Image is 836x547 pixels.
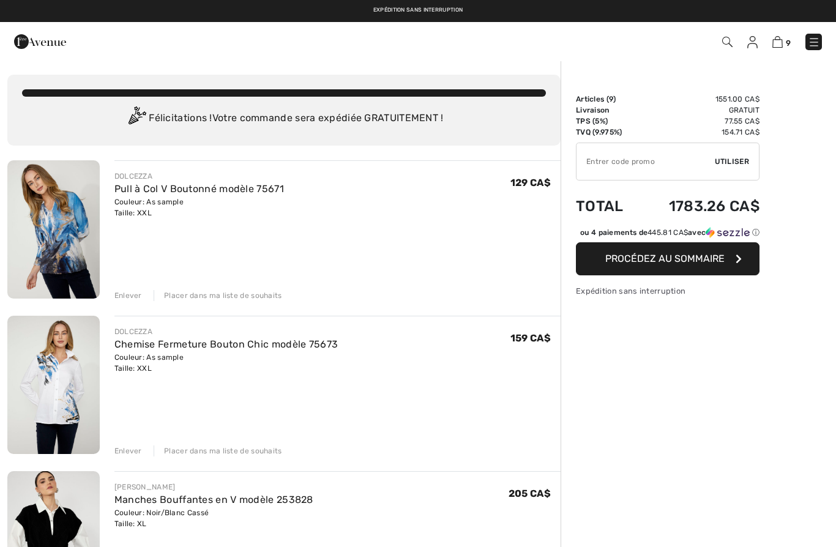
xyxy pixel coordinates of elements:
[114,183,284,195] a: Pull à Col V Boutonné modèle 75671
[772,34,791,49] a: 9
[114,445,142,456] div: Enlever
[509,488,551,499] span: 205 CA$
[576,227,759,242] div: ou 4 paiements de445.81 CA$avecSezzle Cliquez pour en savoir plus sur Sezzle
[576,105,639,116] td: Livraison
[154,445,282,456] div: Placer dans ma liste de souhaits
[510,332,551,344] span: 159 CA$
[576,242,759,275] button: Procédez au sommaire
[114,326,338,337] div: DOLCEZZA
[639,94,759,105] td: 1551.00 CA$
[576,116,639,127] td: TPS (5%)
[639,116,759,127] td: 77.55 CA$
[576,185,639,227] td: Total
[114,171,284,182] div: DOLCEZZA
[124,106,149,131] img: Congratulation2.svg
[648,228,688,237] span: 445.81 CA$
[14,35,66,47] a: 1ère Avenue
[772,36,783,48] img: Panier d'achat
[7,160,100,299] img: Pull à Col V Boutonné modèle 75671
[722,37,733,47] img: Recherche
[576,285,759,297] div: Expédition sans interruption
[576,94,639,105] td: Articles ( )
[114,494,313,505] a: Manches Bouffantes en V modèle 253828
[114,507,313,529] div: Couleur: Noir/Blanc Cassé Taille: XL
[605,253,725,264] span: Procédez au sommaire
[580,227,759,238] div: ou 4 paiements de avec
[510,177,551,188] span: 129 CA$
[114,482,313,493] div: [PERSON_NAME]
[715,156,749,167] span: Utiliser
[114,352,338,374] div: Couleur: As sample Taille: XXL
[14,29,66,54] img: 1ère Avenue
[609,95,613,103] span: 9
[114,196,284,218] div: Couleur: As sample Taille: XXL
[747,36,758,48] img: Mes infos
[639,105,759,116] td: Gratuit
[577,143,715,180] input: Code promo
[576,127,639,138] td: TVQ (9.975%)
[786,39,791,48] span: 9
[639,185,759,227] td: 1783.26 CA$
[639,127,759,138] td: 154.71 CA$
[808,36,820,48] img: Menu
[706,227,750,238] img: Sezzle
[7,316,100,454] img: Chemise Fermeture Bouton Chic modèle 75673
[22,106,546,131] div: Félicitations ! Votre commande sera expédiée GRATUITEMENT !
[114,290,142,301] div: Enlever
[114,338,338,350] a: Chemise Fermeture Bouton Chic modèle 75673
[154,290,282,301] div: Placer dans ma liste de souhaits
